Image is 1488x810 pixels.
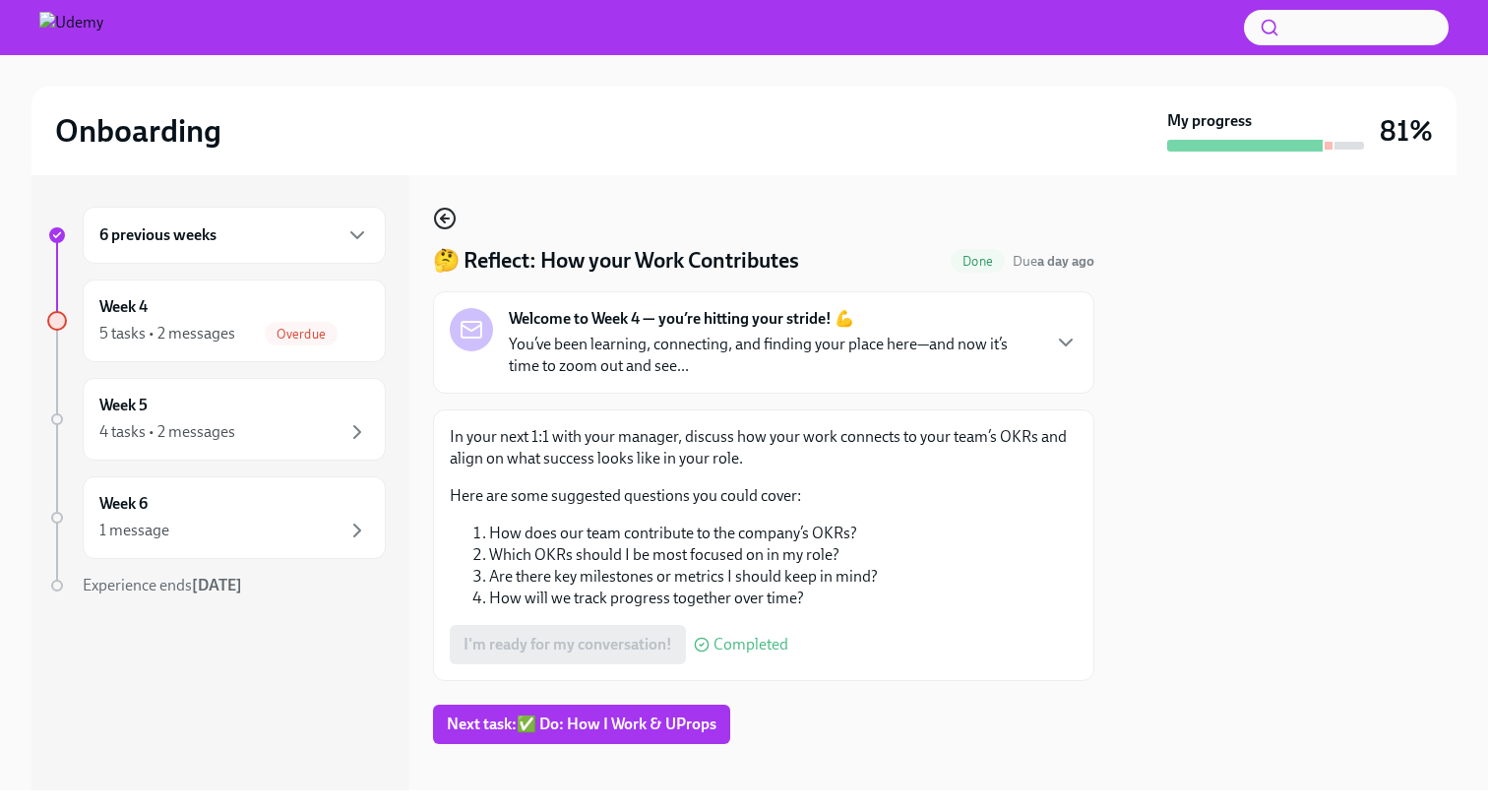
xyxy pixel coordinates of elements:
span: Due [1013,253,1094,270]
strong: Welcome to Week 4 — you’re hitting your stride! 💪 [509,308,854,330]
h6: 6 previous weeks [99,224,217,246]
strong: My progress [1167,110,1252,132]
h6: Week 5 [99,395,148,416]
a: Week 54 tasks • 2 messages [47,378,386,461]
span: August 9th, 2025 10:00 [1013,252,1094,271]
li: Which OKRs should I be most focused on in my role? [489,544,1078,566]
strong: a day ago [1037,253,1094,270]
a: Week 61 message [47,476,386,559]
span: Next task : ✅ Do: How I Work & UProps [447,715,716,734]
a: Week 45 tasks • 2 messagesOverdue [47,280,386,362]
div: 4 tasks • 2 messages [99,421,235,443]
h4: 🤔 Reflect: How your Work Contributes [433,246,799,276]
div: 1 message [99,520,169,541]
span: Completed [713,637,788,653]
h3: 81% [1380,113,1433,149]
li: How will we track progress together over time? [489,588,1078,609]
span: Experience ends [83,576,242,594]
div: 5 tasks • 2 messages [99,323,235,344]
li: Are there key milestones or metrics I should keep in mind? [489,566,1078,588]
p: In your next 1:1 with your manager, discuss how your work connects to your team’s OKRs and align ... [450,426,1078,469]
button: Next task:✅ Do: How I Work & UProps [433,705,730,744]
img: Udemy [39,12,103,43]
h2: Onboarding [55,111,221,151]
strong: [DATE] [192,576,242,594]
p: You’ve been learning, connecting, and finding your place here—and now it’s time to zoom out and s... [509,334,1038,377]
li: How does our team contribute to the company’s OKRs? [489,523,1078,544]
span: Overdue [265,327,338,342]
div: 6 previous weeks [83,207,386,264]
h6: Week 4 [99,296,148,318]
h6: Week 6 [99,493,148,515]
p: Here are some suggested questions you could cover: [450,485,1078,507]
span: Done [951,254,1005,269]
